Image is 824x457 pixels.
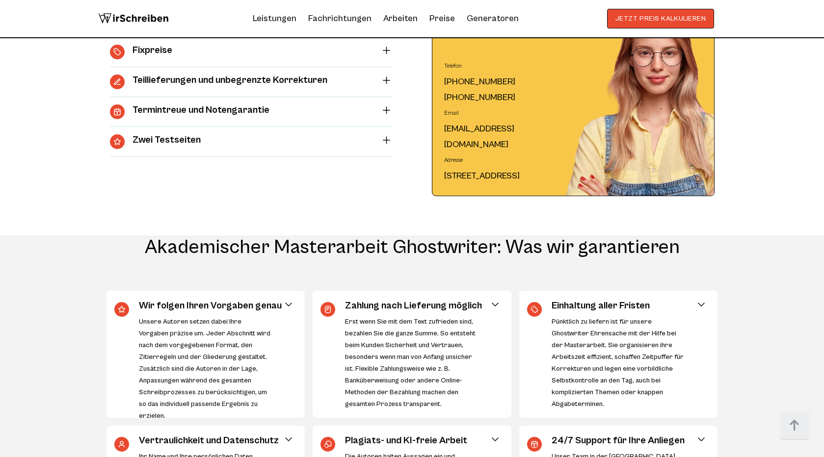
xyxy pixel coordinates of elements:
[780,411,809,440] img: button top
[467,11,519,26] a: Generatoren
[113,138,121,146] img: Icon
[552,316,685,410] div: Pünktlich zu liefern ist für unsere Ghostwriter Ehrensache mit der Hilfe bei der Masterarbeit. Si...
[133,104,269,119] h4: Termintreue und Notengarantie
[113,78,121,86] img: Icon
[113,108,121,116] img: Icon
[552,299,704,313] h3: Einhaltung aller Fristen
[444,121,568,152] a: [EMAIL_ADDRESS][DOMAIN_NAME]
[383,11,418,26] a: Arbeiten
[444,90,515,105] a: [PHONE_NUMBER]
[308,11,372,26] a: Fachrichtungen
[345,299,497,313] h3: Zahlung nach Lieferung möglich
[444,109,568,117] p: Email
[444,168,520,184] a: [STREET_ADDRESS]
[133,45,172,59] h4: Fixpreise
[133,134,201,149] h4: Zwei Testseiten
[253,11,296,26] a: Leistungen
[444,62,568,70] p: Telefon
[110,104,393,119] summary: Icon Termintreue und Notengarantie
[133,75,327,89] h4: Teillieferungen und unbegrenzte Korrekturen
[527,302,542,317] img: Einhaltung aller Fristen
[114,302,129,317] img: Wir folgen Ihren Vorgaben genau
[139,299,291,313] h3: Wir folgen Ihren Vorgaben genau
[444,156,568,164] p: Adresse
[320,302,335,317] img: Zahlung nach Lieferung möglich
[139,316,272,422] div: Unsere Autoren setzen dabei Ihre Vorgaben präzise um. Jeder Abschnitt wird nach dem vorgegebenen ...
[110,45,393,59] summary: Icon Fixpreise
[345,316,478,410] div: Erst wenn Sie mit dem Text zufrieden sind, bezahlen Sie die ganze Summe. So entsteht beim Kunden ...
[429,13,455,24] a: Preise
[114,437,129,452] img: Vertraulichkeit und Datenschutz
[106,235,718,279] h2: Akademischer Masterarbeit Ghostwriter: Was wir garantieren
[98,9,169,28] img: logo wirschreiben
[444,74,515,90] a: [PHONE_NUMBER]
[113,48,121,56] img: Icon
[320,437,335,452] img: Plagiats- und KI-freie Arbeit
[139,433,291,448] h3: Vertraulichkeit und Datenschutz
[607,9,715,28] button: JETZT PREIS KALKULIEREN
[345,433,497,448] h3: Plagiats- und KI-freie Arbeit
[552,433,704,448] h3: 24/7 Support für Ihre Anliegen
[110,134,393,149] summary: Icon Zwei Testseiten
[527,437,542,452] img: 24/7 Support für Ihre Anliegen
[110,75,393,89] summary: Icon Teillieferungen und unbegrenzte Korrekturen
